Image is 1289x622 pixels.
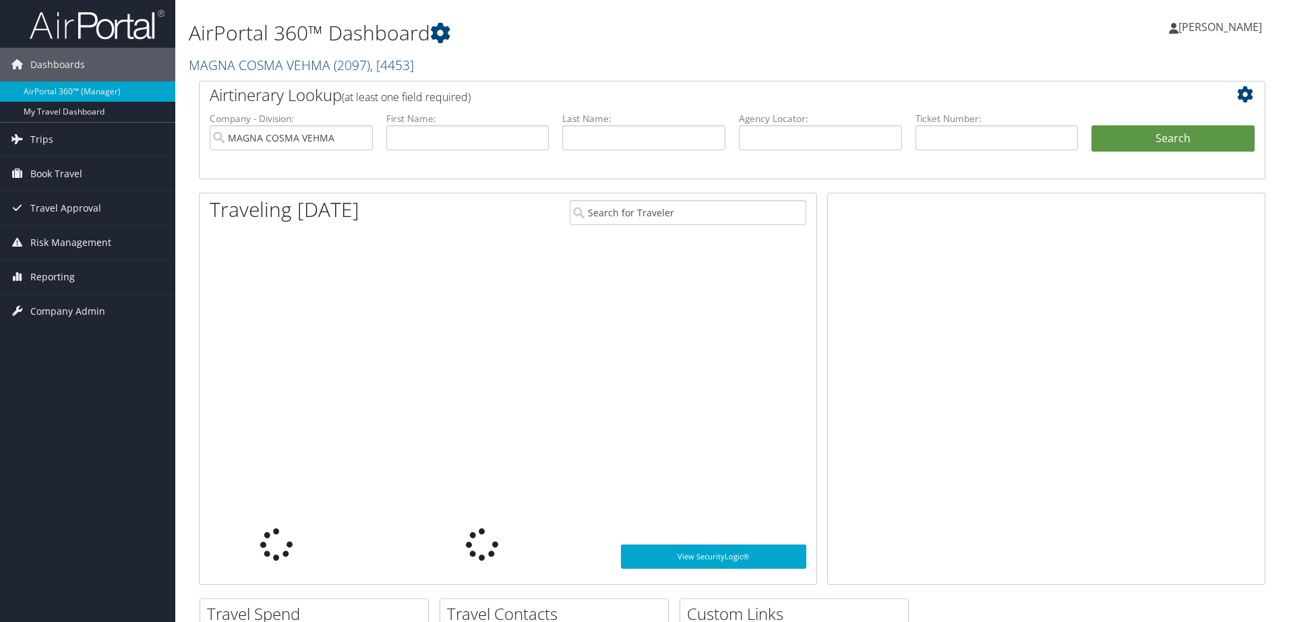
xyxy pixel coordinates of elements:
[916,112,1079,125] label: Ticket Number:
[342,90,471,104] span: (at least one field required)
[1169,7,1276,47] a: [PERSON_NAME]
[30,9,164,40] img: airportal-logo.png
[30,191,101,225] span: Travel Approval
[621,545,806,569] a: View SecurityLogic®
[189,56,414,74] a: MAGNA COSMA VEHMA
[30,226,111,259] span: Risk Management
[739,112,902,125] label: Agency Locator:
[189,19,913,47] h1: AirPortal 360™ Dashboard
[30,123,53,156] span: Trips
[1091,125,1255,152] button: Search
[210,112,373,125] label: Company - Division:
[30,260,75,294] span: Reporting
[1178,20,1262,34] span: [PERSON_NAME]
[210,84,1166,106] h2: Airtinerary Lookup
[30,48,85,82] span: Dashboards
[30,157,82,191] span: Book Travel
[386,112,549,125] label: First Name:
[30,294,105,328] span: Company Admin
[210,195,359,224] h1: Traveling [DATE]
[370,56,414,74] span: , [ 4453 ]
[562,112,725,125] label: Last Name:
[570,200,806,225] input: Search for Traveler
[334,56,370,74] span: ( 2097 )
